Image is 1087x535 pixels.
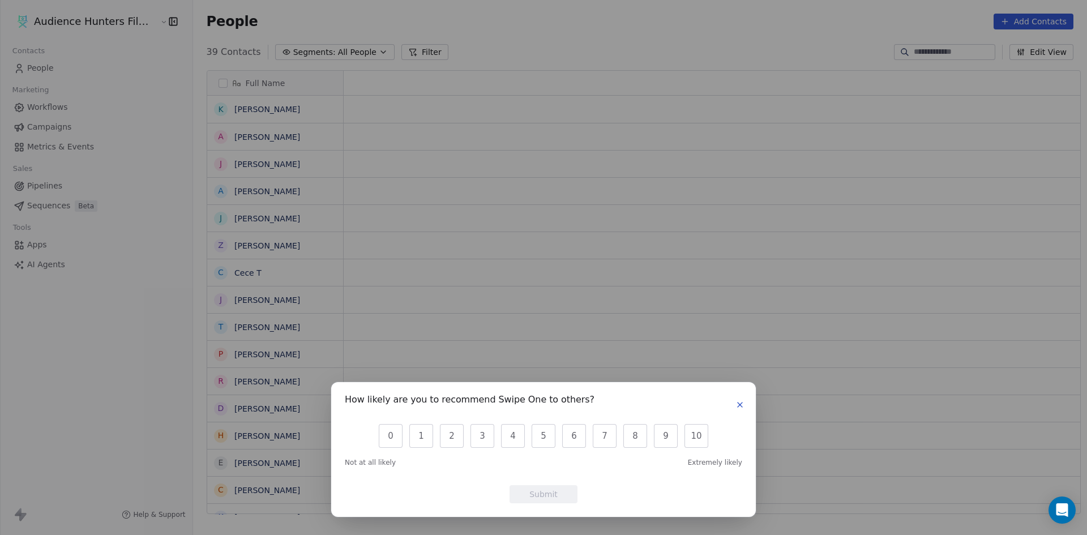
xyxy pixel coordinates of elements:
button: 4 [501,424,525,448]
span: Not at all likely [345,458,396,467]
button: 6 [562,424,586,448]
button: 0 [379,424,403,448]
button: 8 [623,424,647,448]
button: 5 [532,424,555,448]
button: Submit [510,485,577,503]
h1: How likely are you to recommend Swipe One to others? [345,396,594,407]
button: 10 [684,424,708,448]
button: 7 [593,424,617,448]
button: 3 [470,424,494,448]
button: 9 [654,424,678,448]
button: 1 [409,424,433,448]
button: 2 [440,424,464,448]
span: Extremely likely [688,458,742,467]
